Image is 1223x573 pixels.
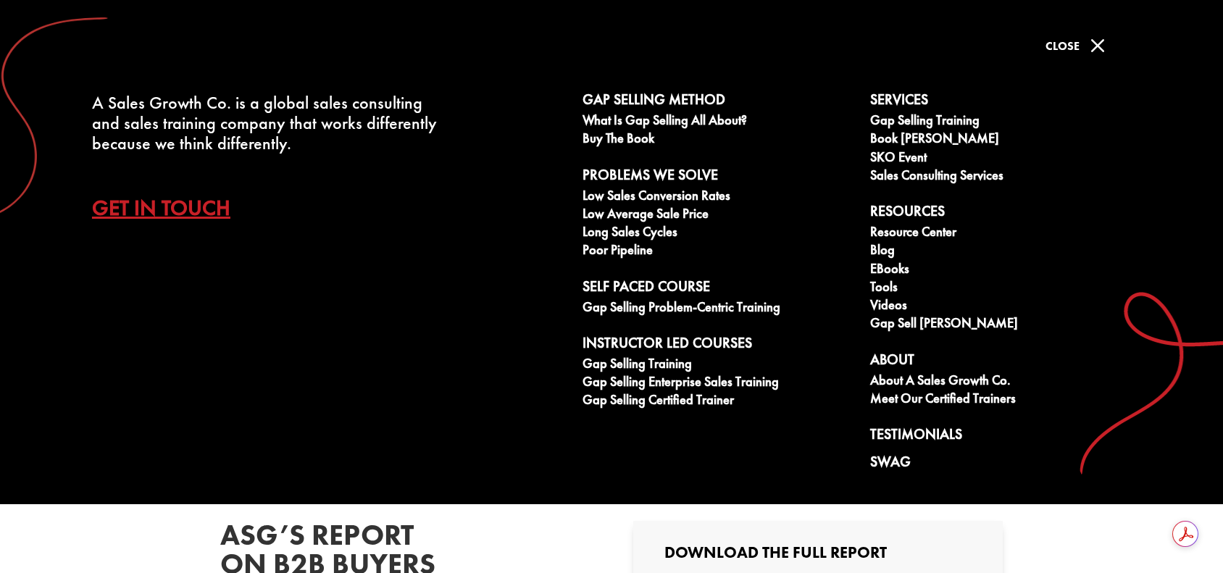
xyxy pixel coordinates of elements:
[870,168,1142,186] a: Sales Consulting Services
[870,225,1142,243] a: Resource Center
[583,91,854,113] a: Gap Selling Method
[92,93,454,154] div: A Sales Growth Co. is a global sales consulting and sales training company that works differently...
[870,203,1142,225] a: Resources
[870,351,1142,373] a: About
[583,278,854,300] a: Self Paced Course
[870,298,1142,316] a: Videos
[870,150,1142,168] a: SKO Event
[870,243,1142,261] a: Blog
[583,300,854,318] a: Gap Selling Problem-Centric Training
[583,206,854,225] a: Low Average Sale Price
[870,91,1142,113] a: Services
[583,335,854,356] a: Instructor Led Courses
[870,373,1142,391] a: About A Sales Growth Co.
[870,280,1142,298] a: Tools
[870,453,1142,475] a: Swag
[870,113,1142,131] a: Gap Selling Training
[870,316,1142,334] a: Gap Sell [PERSON_NAME]
[870,426,1142,448] a: Testimonials
[583,356,854,375] a: Gap Selling Training
[1045,38,1080,54] span: Close
[664,545,972,568] h3: Download the Full Report
[583,393,854,411] a: Gap Selling Certified Trainer
[92,183,252,233] a: Get In Touch
[870,131,1142,149] a: Book [PERSON_NAME]
[583,113,854,131] a: What is Gap Selling all about?
[583,375,854,393] a: Gap Selling Enterprise Sales Training
[583,188,854,206] a: Low Sales Conversion Rates
[583,225,854,243] a: Long Sales Cycles
[870,391,1142,409] a: Meet our Certified Trainers
[1083,31,1112,60] span: M
[870,262,1142,280] a: eBooks
[583,131,854,149] a: Buy The Book
[583,167,854,188] a: Problems We Solve
[583,243,854,261] a: Poor Pipeline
